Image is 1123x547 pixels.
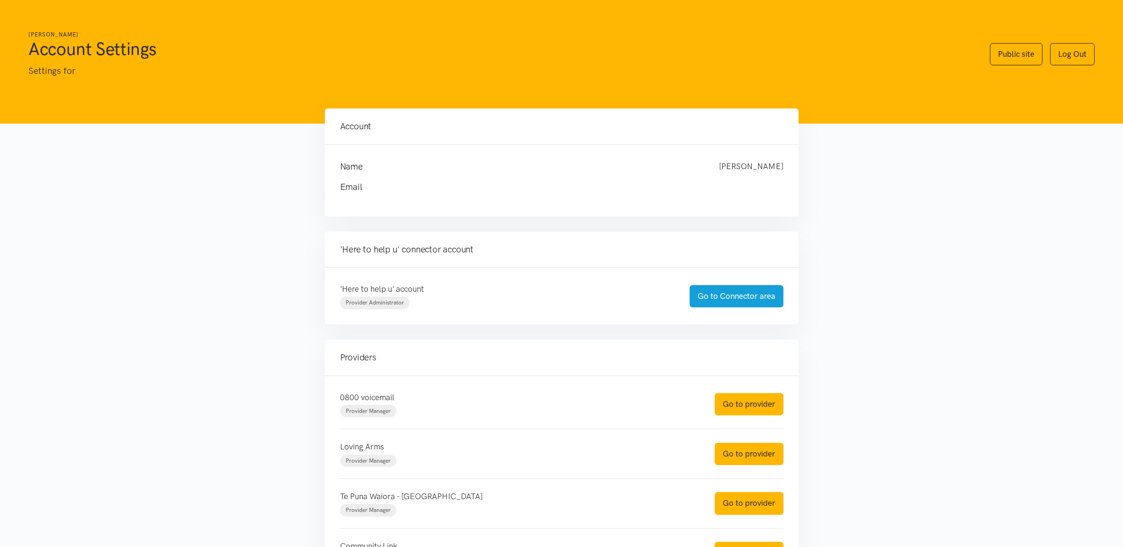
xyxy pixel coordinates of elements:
[715,393,783,415] a: Go to provider
[340,351,783,364] h4: Providers
[28,30,971,39] h6: [PERSON_NAME]
[340,120,783,133] h4: Account
[340,283,671,296] p: 'Here to help u' account
[346,408,391,414] span: Provider Manager
[340,243,783,256] h4: 'Here to help u' connector account
[715,492,783,514] a: Go to provider
[340,440,696,453] p: Loving Arms
[340,160,700,173] h4: Name
[28,64,971,78] p: Settings for
[346,507,391,513] span: Provider Manager
[346,299,404,306] span: Provider Administrator
[990,43,1042,65] a: Public site
[715,443,783,465] a: Go to provider
[1050,43,1095,65] a: Log Out
[340,490,696,503] p: Te Puna Waiora - [GEOGRAPHIC_DATA]
[346,457,391,464] span: Provider Manager
[340,391,696,404] p: 0800 voicemail
[690,285,783,307] a: Go to Connector area
[710,160,793,173] div: [PERSON_NAME]
[28,37,971,60] h1: Account Settings
[340,180,764,194] h4: Email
